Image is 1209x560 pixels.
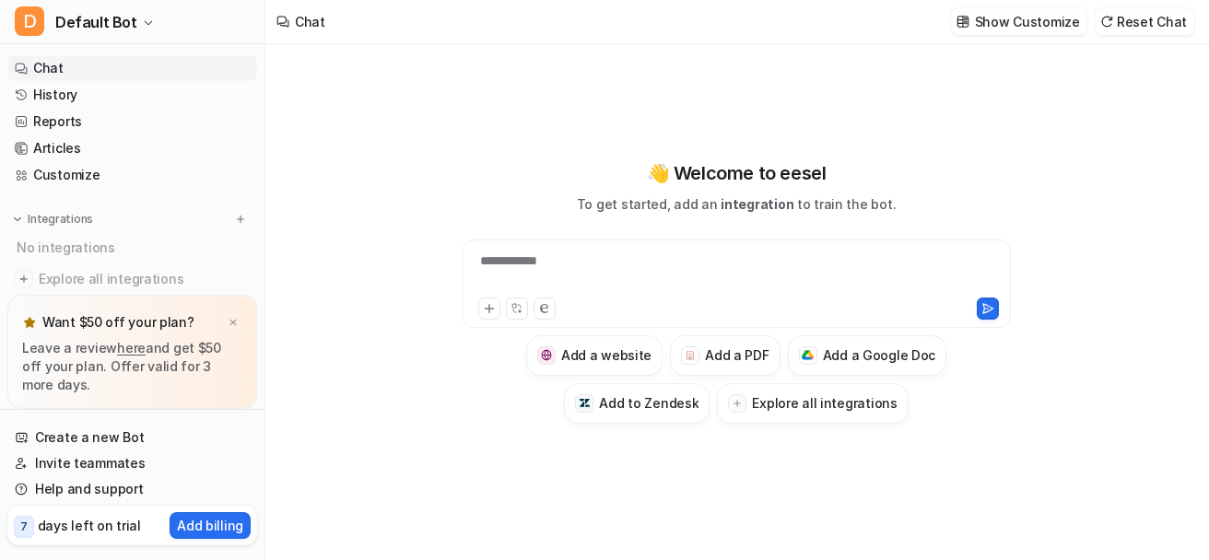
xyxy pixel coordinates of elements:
[579,397,591,409] img: Add to Zendesk
[7,450,257,476] a: Invite teammates
[752,393,897,413] h3: Explore all integrations
[705,345,769,365] h3: Add a PDF
[7,109,257,134] a: Reports
[228,317,239,329] img: x
[599,393,698,413] h3: Add to Zendesk
[1095,8,1194,35] button: Reset Chat
[823,345,936,365] h3: Add a Google Doc
[541,349,553,361] img: Add a website
[526,335,663,376] button: Add a websiteAdd a website
[234,213,247,226] img: menu_add.svg
[561,345,651,365] h3: Add a website
[951,8,1087,35] button: Show Customize
[55,9,137,35] span: Default Bot
[117,340,146,356] a: here
[38,516,141,535] p: days left on trial
[7,210,99,228] button: Integrations
[7,476,257,502] a: Help and support
[1100,15,1113,29] img: reset
[177,516,243,535] p: Add billing
[7,55,257,81] a: Chat
[22,339,242,394] p: Leave a review and get $50 off your plan. Offer valid for 3 more days.
[7,162,257,188] a: Customize
[564,383,710,424] button: Add to ZendeskAdd to Zendesk
[7,135,257,161] a: Articles
[7,425,257,450] a: Create a new Bot
[11,232,257,262] div: No integrations
[647,159,827,187] p: 👋 Welcome to eesel
[42,313,194,332] p: Want $50 off your plan?
[788,335,947,376] button: Add a Google DocAdd a Google Doc
[685,350,697,361] img: Add a PDF
[39,264,250,294] span: Explore all integrations
[295,12,325,31] div: Chat
[15,270,33,288] img: explore all integrations
[28,212,93,227] p: Integrations
[170,512,251,539] button: Add billing
[7,266,257,292] a: Explore all integrations
[957,15,969,29] img: customize
[717,383,908,424] button: Explore all integrations
[802,350,814,361] img: Add a Google Doc
[15,6,44,36] span: D
[670,335,780,376] button: Add a PDFAdd a PDF
[11,213,24,226] img: expand menu
[20,519,28,535] p: 7
[22,315,37,330] img: star
[7,82,257,108] a: History
[721,196,793,212] span: integration
[577,194,896,214] p: To get started, add an to train the bot.
[975,12,1080,31] p: Show Customize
